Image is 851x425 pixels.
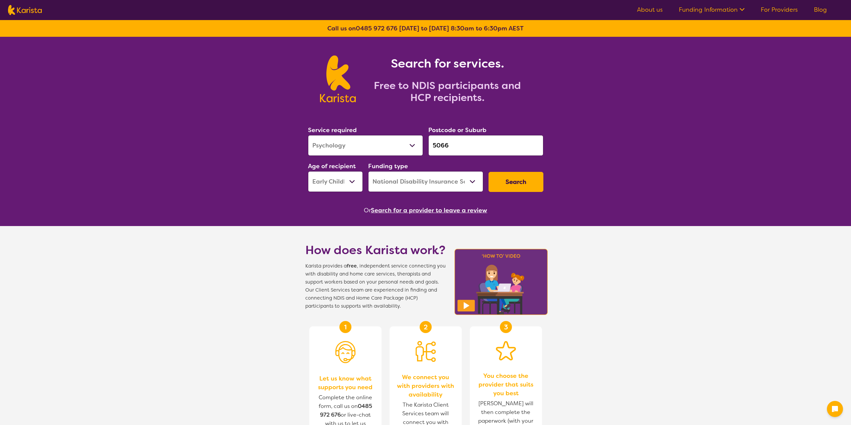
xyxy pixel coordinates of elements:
[308,162,356,170] label: Age of recipient
[500,321,512,333] div: 3
[428,126,487,134] label: Postcode or Suburb
[364,205,371,215] span: Or
[356,24,398,32] a: 0485 972 676
[308,126,357,134] label: Service required
[371,205,487,215] button: Search for a provider to leave a review
[8,5,42,15] img: Karista logo
[347,263,357,269] b: free
[416,341,436,362] img: Person being matched to services icon
[496,341,516,360] img: Star icon
[305,242,446,258] h1: How does Karista work?
[428,135,543,156] input: Type
[814,6,827,14] a: Blog
[327,24,524,32] b: Call us on [DATE] to [DATE] 8:30am to 6:30pm AEST
[320,56,356,102] img: Karista logo
[489,172,543,192] button: Search
[679,6,745,14] a: Funding Information
[316,374,375,392] span: Let us know what supports you need
[339,321,351,333] div: 1
[420,321,432,333] div: 2
[335,341,355,363] img: Person with headset icon
[396,373,455,399] span: We connect you with providers with availability
[476,371,535,398] span: You choose the provider that suits you best
[305,262,446,310] span: Karista provides a , independent service connecting you with disability and home care services, t...
[637,6,663,14] a: About us
[364,56,531,72] h1: Search for services.
[452,247,550,317] img: Karista video
[364,80,531,104] h2: Free to NDIS participants and HCP recipients.
[761,6,798,14] a: For Providers
[368,162,408,170] label: Funding type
